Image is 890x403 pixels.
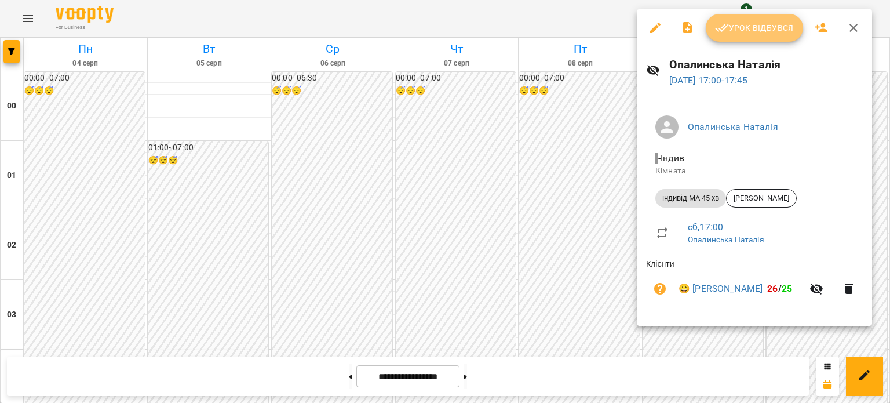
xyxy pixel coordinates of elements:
[767,283,792,294] b: /
[655,193,726,204] span: індивід МА 45 хв
[669,75,748,86] a: [DATE] 17:00-17:45
[706,14,803,42] button: Урок відбувся
[688,121,778,132] a: Опалинська Наталія
[715,21,794,35] span: Урок відбувся
[655,165,853,177] p: Кімната
[727,193,796,204] span: [PERSON_NAME]
[646,258,863,312] ul: Клієнти
[655,153,687,164] span: - Індив
[767,283,778,294] span: 26
[688,222,723,233] a: сб , 17:00
[726,189,797,208] div: [PERSON_NAME]
[679,282,763,296] a: 😀 [PERSON_NAME]
[688,235,764,244] a: Опалинська Наталія
[669,56,863,74] h6: Опалинська Наталія
[646,275,674,303] button: Візит ще не сплачено. Додати оплату?
[782,283,792,294] span: 25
